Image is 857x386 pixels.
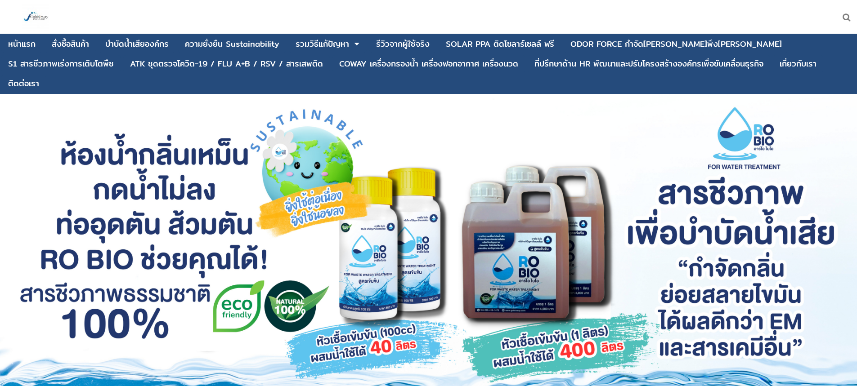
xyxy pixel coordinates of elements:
[52,40,89,48] div: สั่งซื้อสินค้า
[296,35,349,53] a: รวมวิธีแก้ปัญหา
[130,55,323,72] a: ATK ชุดตรวจโควิด-19 / FLU A+B / RSV / สารเสพติด
[339,55,518,72] a: COWAY เครื่องกรองน้ำ เครื่องฟอกอากาศ เครื่องนวด
[570,40,782,48] div: ODOR FORCE กำจัด[PERSON_NAME]พึง[PERSON_NAME]
[339,60,518,68] div: COWAY เครื่องกรองน้ำ เครื่องฟอกอากาศ เครื่องนวด
[376,40,430,48] div: รีวิวจากผู้ใช้จริง
[446,35,554,53] a: SOLAR PPA ติดโซลาร์เซลล์ ฟรี
[22,4,49,31] img: large-1644130236041.jpg
[8,75,39,92] a: ติดต่อเรา
[8,40,36,48] div: หน้าแรก
[185,40,279,48] div: ความยั่งยืน Sustainability
[446,40,554,48] div: SOLAR PPA ติดโซลาร์เซลล์ ฟรี
[780,55,817,72] a: เกี่ยวกับเรา
[376,35,430,53] a: รีวิวจากผู้ใช้จริง
[105,40,169,48] div: บําบัดน้ำเสียองค์กร
[8,55,114,72] a: S1 สารชีวภาพเร่งการเติบโตพืช
[130,60,323,68] div: ATK ชุดตรวจโควิด-19 / FLU A+B / RSV / สารเสพติด
[52,35,89,53] a: สั่งซื้อสินค้า
[780,60,817,68] div: เกี่ยวกับเรา
[105,35,169,53] a: บําบัดน้ำเสียองค์กร
[296,40,349,48] div: รวมวิธีแก้ปัญหา
[8,60,114,68] div: S1 สารชีวภาพเร่งการเติบโตพืช
[8,80,39,88] div: ติดต่อเรา
[570,35,782,53] a: ODOR FORCE กำจัด[PERSON_NAME]พึง[PERSON_NAME]
[8,35,36,53] a: หน้าแรก
[534,60,763,68] div: ที่ปรึกษาด้าน HR พัฒนาและปรับโครงสร้างองค์กรเพื่อขับเคลื่อนธุรกิจ
[534,55,763,72] a: ที่ปรึกษาด้าน HR พัฒนาและปรับโครงสร้างองค์กรเพื่อขับเคลื่อนธุรกิจ
[185,35,279,53] a: ความยั่งยืน Sustainability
